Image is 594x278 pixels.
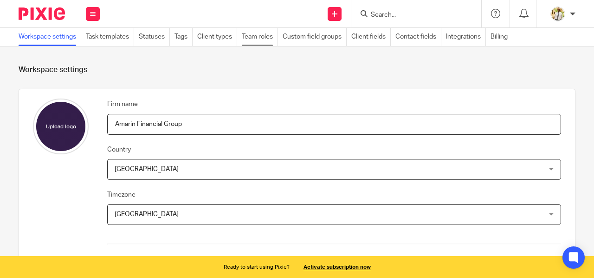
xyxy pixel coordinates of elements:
a: Client fields [351,28,391,46]
a: Contact fields [395,28,441,46]
label: Timezone [107,190,136,199]
a: Billing [491,28,512,46]
img: IMG-20250501-WA0070.jpg [550,7,565,21]
a: Tags [174,28,193,46]
input: Name of your firm [107,114,561,135]
input: Search [370,11,453,20]
a: Client types [197,28,237,46]
label: Country [107,145,131,154]
span: [GEOGRAPHIC_DATA] [115,166,179,172]
h1: Workspace settings [19,65,575,75]
span: [GEOGRAPHIC_DATA] [115,211,179,218]
a: Task templates [86,28,134,46]
a: Team roles [242,28,278,46]
a: Custom field groups [283,28,347,46]
a: Statuses [139,28,170,46]
label: Firm name [107,99,138,109]
a: Integrations [446,28,486,46]
img: Pixie [19,7,65,20]
a: Workspace settings [19,28,81,46]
